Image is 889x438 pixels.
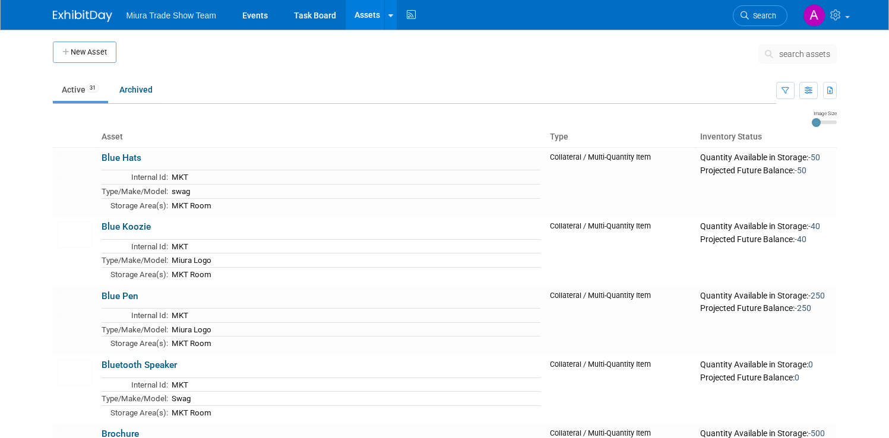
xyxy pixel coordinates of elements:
div: Projected Future Balance: [700,163,831,176]
span: Storage Area(s): [110,408,168,417]
a: Blue Koozie [102,221,151,232]
img: Ashley Harris [803,4,825,27]
div: Projected Future Balance: [700,232,831,245]
div: Projected Future Balance: [700,370,831,383]
span: 31 [86,84,99,93]
div: Quantity Available in Storage: [700,153,831,163]
td: Collateral / Multi-Quantity Item [545,147,695,217]
span: Storage Area(s): [110,339,168,348]
td: Miura Logo [168,253,541,268]
span: Miura Trade Show Team [126,11,216,20]
span: -40 [795,234,806,244]
td: Internal Id: [102,239,168,253]
td: Swag [168,392,541,406]
a: Blue Pen [102,291,138,301]
a: Search [733,5,787,26]
td: MKT [168,170,541,185]
td: Internal Id: [102,309,168,323]
a: Bluetooth Speaker [102,360,177,370]
button: New Asset [53,42,116,63]
td: MKT [168,377,541,392]
div: Quantity Available in Storage: [700,221,831,232]
div: Projected Future Balance: [700,301,831,314]
td: swag [168,184,541,198]
img: ExhibitDay [53,10,112,22]
td: Internal Id: [102,377,168,392]
td: MKT [168,239,541,253]
span: -250 [808,291,825,300]
span: Storage Area(s): [110,201,168,210]
span: -250 [795,303,811,313]
td: MKT Room [168,198,541,212]
span: Search [749,11,776,20]
div: Quantity Available in Storage: [700,291,831,301]
td: Collateral / Multi-Quantity Item [545,217,695,285]
div: Image Size [812,110,837,117]
td: MKT Room [168,405,541,419]
td: MKT Room [168,337,541,350]
span: 0 [808,360,813,369]
td: Type/Make/Model: [102,322,168,337]
a: Archived [110,78,162,101]
span: -50 [795,166,806,175]
a: Active31 [53,78,108,101]
td: Type/Make/Model: [102,392,168,406]
span: 0 [795,373,799,382]
span: -500 [808,429,825,438]
span: -40 [808,221,820,231]
td: Type/Make/Model: [102,253,168,268]
td: Type/Make/Model: [102,184,168,198]
span: Storage Area(s): [110,270,168,279]
span: search assets [779,49,830,59]
th: Type [545,127,695,147]
button: search assets [758,45,837,64]
td: Miura Logo [168,322,541,337]
td: MKT [168,309,541,323]
td: Collateral / Multi-Quantity Item [545,286,695,355]
div: Quantity Available in Storage: [700,360,831,370]
span: -50 [808,153,820,162]
td: Collateral / Multi-Quantity Item [545,355,695,424]
a: Blue Hats [102,153,141,163]
td: MKT Room [168,267,541,281]
th: Asset [97,127,546,147]
td: Internal Id: [102,170,168,185]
